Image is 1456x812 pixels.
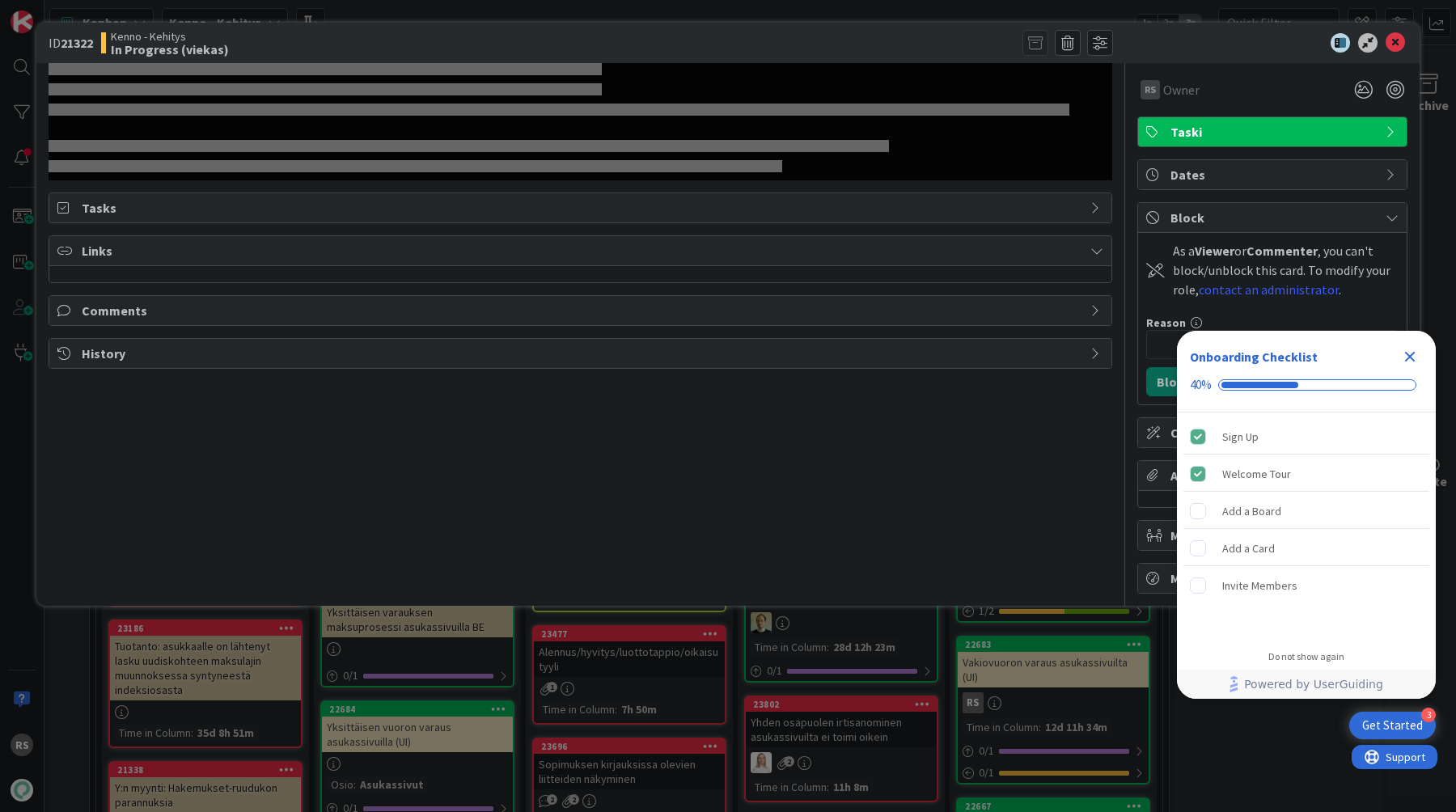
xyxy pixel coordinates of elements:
[1199,281,1339,298] a: contact an administrator
[61,35,93,51] b: 21322
[82,241,1082,260] span: Links
[34,2,74,22] span: Support
[1183,568,1429,603] div: Invite Members is incomplete.
[1183,456,1429,492] div: Welcome Tour is complete.
[1268,650,1344,663] div: Do not show again
[1170,122,1378,142] span: Taski
[1170,208,1378,227] span: Block
[1170,423,1378,442] span: Custom Fields
[1170,466,1378,485] span: Attachments
[1146,315,1186,330] label: Reason
[1183,419,1429,455] div: Sign Up is complete.
[1195,243,1234,259] b: Viewer
[1146,367,1201,396] button: Block
[82,198,1082,218] span: Tasks
[1163,80,1200,99] span: Owner
[1173,241,1399,299] div: As a or , you can't block/unblock this card. To modify your role, .
[1185,670,1428,699] a: Powered by UserGuiding
[1141,80,1160,99] div: RS
[1190,378,1212,392] div: 40%
[1183,531,1429,566] div: Add a Card is incomplete.
[82,344,1082,363] span: History
[1170,569,1378,588] span: Metrics
[1222,501,1281,521] div: Add a Board
[1397,344,1423,370] div: Close Checklist
[1222,539,1275,558] div: Add a Card
[82,301,1082,320] span: Comments
[1222,576,1297,595] div: Invite Members
[111,43,229,56] b: In Progress (viekas)
[1177,670,1436,699] div: Footer
[1349,712,1436,739] div: Open Get Started checklist, remaining modules: 3
[1170,526,1378,545] span: Mirrors
[1246,243,1318,259] b: Commenter
[1222,427,1259,446] div: Sign Up
[1170,165,1378,184] span: Dates
[1190,347,1318,366] div: Onboarding Checklist
[1190,378,1423,392] div: Checklist progress: 40%
[1222,464,1291,484] div: Welcome Tour
[49,33,93,53] span: ID
[1183,493,1429,529] div: Add a Board is incomplete.
[1177,412,1436,640] div: Checklist items
[111,30,229,43] span: Kenno - Kehitys
[1244,675,1383,694] span: Powered by UserGuiding
[1177,331,1436,699] div: Checklist Container
[1421,708,1436,722] div: 3
[1362,717,1423,734] div: Get Started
